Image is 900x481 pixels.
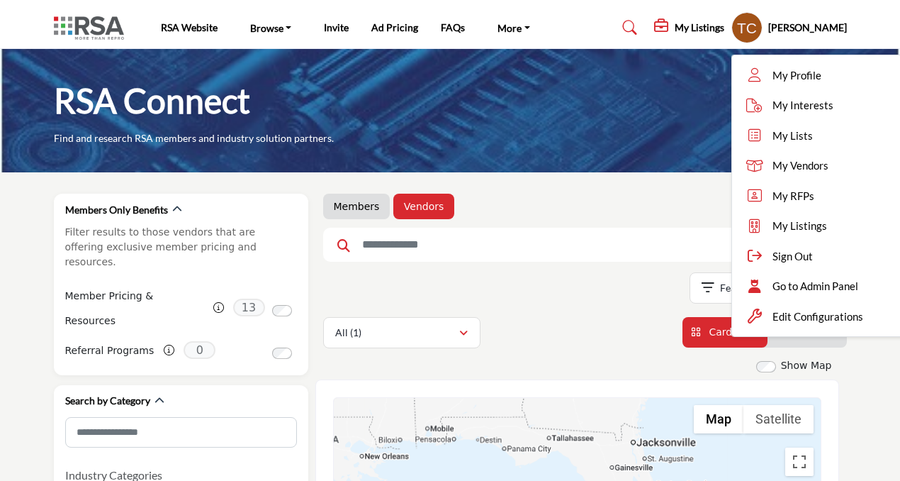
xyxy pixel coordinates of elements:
p: Filter results to those vendors that are offering exclusive member pricing and resources. [65,225,297,270]
span: My Profile [772,67,821,84]
span: My Vendors [772,157,828,174]
span: Sign Out [772,248,813,265]
span: Card View [709,326,758,338]
a: Invite [324,21,349,33]
a: Vendors [404,199,444,214]
span: Edit Configurations [772,309,863,325]
a: Members [334,199,380,214]
a: View Card [691,326,759,338]
a: FAQs [441,21,465,33]
span: My Listings [772,218,827,234]
h5: My Listings [675,21,724,34]
span: My Lists [772,128,813,144]
span: My RFPs [772,188,814,204]
label: Referral Programs [65,338,154,363]
p: Featured [720,281,760,295]
h2: Search by Category [65,394,150,408]
a: More [488,18,540,38]
input: Search Category [65,417,297,448]
label: Show Map [781,358,832,373]
input: Switch to Referral Programs [272,348,292,359]
span: 13 [233,299,265,316]
h2: Members Only Benefits [65,203,168,217]
p: Find and research RSA members and industry solution partners. [54,131,334,145]
h1: RSA Connect [54,79,250,123]
button: Toggle fullscreen view [785,448,814,476]
span: My Interests [772,97,833,114]
a: RSA Website [161,21,218,33]
img: Site Logo [54,16,131,40]
a: Browse [240,18,302,38]
button: Show hide supplier dropdown [731,12,763,43]
a: Ad Pricing [371,21,418,33]
label: Member Pricing & Resources [65,284,203,333]
input: Search Keyword [323,228,847,262]
span: Go to Admin Panel [772,278,858,294]
div: My Listings [654,19,724,36]
input: Switch to Member Pricing & Resources [272,305,292,316]
button: Show satellite imagery [743,405,814,433]
span: 0 [184,341,215,359]
h5: [PERSON_NAME] [768,21,847,35]
button: Featured [690,272,847,304]
button: Show street map [694,405,743,433]
p: All (1) [335,326,361,340]
li: Card View [682,317,767,348]
button: All (1) [323,317,480,348]
a: Search [609,16,646,39]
